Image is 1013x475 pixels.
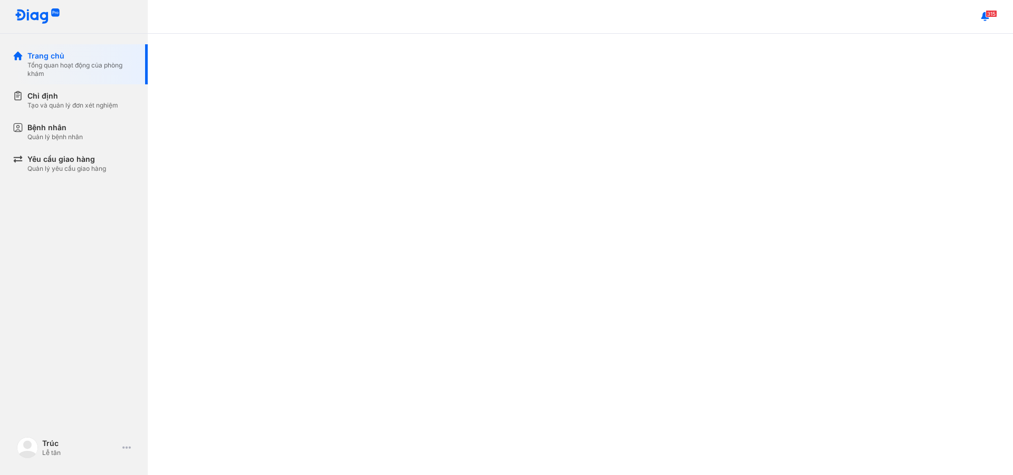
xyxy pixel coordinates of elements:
div: Trúc [42,438,118,449]
div: Bệnh nhân [27,122,83,133]
div: Chỉ định [27,91,118,101]
div: Tạo và quản lý đơn xét nghiệm [27,101,118,110]
div: Yêu cầu giao hàng [27,154,106,164]
img: logo [17,437,38,458]
img: logo [15,8,60,25]
span: 315 [986,10,997,17]
div: Lễ tân [42,449,118,457]
div: Quản lý bệnh nhân [27,133,83,141]
div: Trang chủ [27,51,135,61]
div: Quản lý yêu cầu giao hàng [27,164,106,173]
div: Tổng quan hoạt động của phòng khám [27,61,135,78]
